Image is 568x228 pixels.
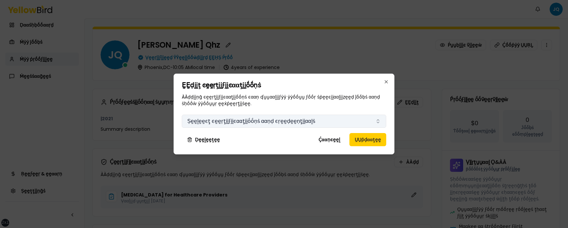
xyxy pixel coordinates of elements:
[182,133,225,146] button: Ḍḛḛḽḛḛţḛḛ
[313,133,345,146] button: Ḉααṇͼḛḛḽ
[182,94,386,107] p: ÀÀḍḍḭḭṇḡ ͼḛḛṛţḭḭϝḭḭͼααţḭḭṓṓṇṡ ͼααṇ ʠṵṵααḽḭḭϝẏẏ ẏẏṓṓṵṵ ϝṓṓṛ ṡṗḛḛͼḭḭααḽḭḭẓḛḛḍ ĵṓṓḅṡ ααṇḍ ṡḥṓṓẁ ẏẏṓṓ...
[182,82,386,88] h2: ḚḚḍḭḭţ ͼḛḛṛţḭḭϝḭḭͼααţḭḭṓṓṇṡ
[182,115,386,128] button: Ṣḛḛḽḛḛͼţ ͼḛḛṛţḭḭϝḭḭͼααţḭḭṓṓṇṡ ααṇḍ ͼṛḛḛḍḛḛṇţḭḭααḽṡ
[349,133,386,146] button: ṲṲṗḍααţḛḛ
